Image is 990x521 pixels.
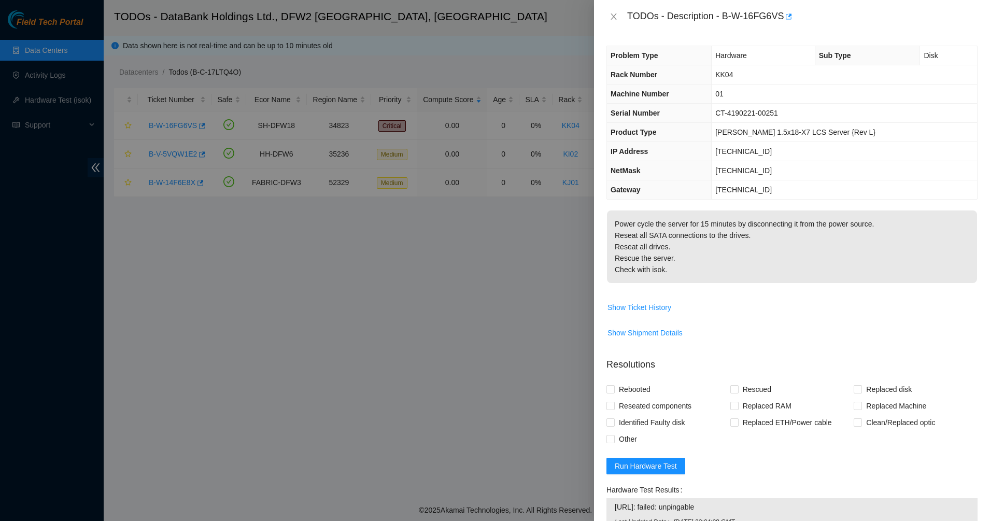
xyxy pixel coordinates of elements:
[611,128,656,136] span: Product Type
[607,210,977,283] p: Power cycle the server for 15 minutes by disconnecting it from the power source. Reseat all SATA ...
[607,325,683,341] button: Show Shipment Details
[715,147,772,156] span: [TECHNICAL_ID]
[615,414,689,431] span: Identified Faulty disk
[715,90,724,98] span: 01
[715,71,733,79] span: KK04
[610,12,618,21] span: close
[611,90,669,98] span: Machine Number
[606,482,686,498] label: Hardware Test Results
[862,381,916,398] span: Replaced disk
[615,501,969,513] span: [URL]: failed: unpingable
[607,299,672,316] button: Show Ticket History
[615,381,655,398] span: Rebooted
[715,166,772,175] span: [TECHNICAL_ID]
[862,414,939,431] span: Clean/Replaced optic
[862,398,930,414] span: Replaced Machine
[606,12,621,22] button: Close
[611,109,660,117] span: Serial Number
[715,109,778,117] span: CT-4190221-00251
[611,71,657,79] span: Rack Number
[739,381,775,398] span: Rescued
[606,458,685,474] button: Run Hardware Test
[819,51,851,60] span: Sub Type
[715,128,875,136] span: [PERSON_NAME] 1.5x18-X7 LCS Server {Rev L}
[715,186,772,194] span: [TECHNICAL_ID]
[739,398,796,414] span: Replaced RAM
[715,51,747,60] span: Hardware
[611,186,641,194] span: Gateway
[615,431,641,447] span: Other
[607,327,683,339] span: Show Shipment Details
[924,51,938,60] span: Disk
[611,51,658,60] span: Problem Type
[615,398,696,414] span: Reseated components
[627,8,978,25] div: TODOs - Description - B-W-16FG6VS
[607,302,671,313] span: Show Ticket History
[611,147,648,156] span: IP Address
[615,460,677,472] span: Run Hardware Test
[739,414,836,431] span: Replaced ETH/Power cable
[606,349,978,372] p: Resolutions
[611,166,641,175] span: NetMask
